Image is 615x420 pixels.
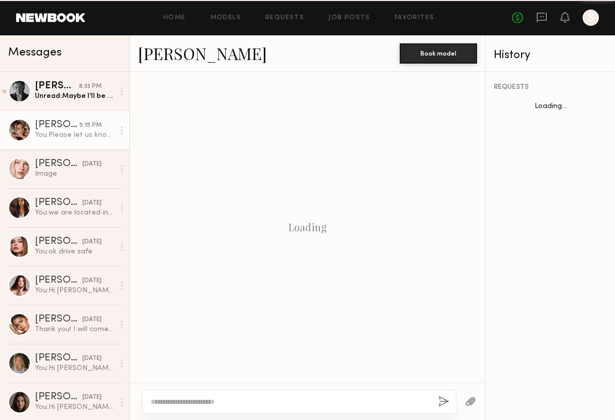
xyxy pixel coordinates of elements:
[82,198,102,208] div: [DATE]
[82,393,102,402] div: [DATE]
[35,286,114,295] div: You: Hi [PERSON_NAME], thank you for letting me know unfortunately we have to send out all the ph...
[494,84,607,91] div: REQUESTS
[400,43,477,64] button: Book model
[35,237,82,247] div: [PERSON_NAME]
[82,237,102,247] div: [DATE]
[35,208,114,218] div: You: we are located in city of Commerce, address is [STREET_ADDRESS] please let me know the date ...
[328,15,370,21] a: Job Posts
[35,325,114,334] div: Thank you! I will come [DATE] morning at 9:45AM :) see you soon :)
[400,48,477,57] a: Book model
[138,42,267,64] a: [PERSON_NAME]
[82,354,102,363] div: [DATE]
[8,47,62,59] span: Messages
[35,169,114,179] div: Image
[210,15,241,21] a: Models
[35,198,82,208] div: [PERSON_NAME]
[395,15,435,21] a: Favorites
[82,276,102,286] div: [DATE]
[494,49,607,61] div: History
[82,160,102,169] div: [DATE]
[265,15,304,21] a: Requests
[583,10,599,26] a: S
[35,120,79,130] div: [PERSON_NAME]
[163,15,186,21] a: Home
[35,363,114,373] div: You: Hi [PERSON_NAME], How are you! I'm [PERSON_NAME] from Enjean Denim! We are looking for a mod...
[35,392,82,402] div: [PERSON_NAME]
[35,276,82,286] div: [PERSON_NAME]
[35,159,82,169] div: [PERSON_NAME]
[35,314,82,325] div: [PERSON_NAME]
[35,247,114,256] div: You: ok drive safe
[79,121,102,130] div: 5:15 PM
[289,221,326,233] div: Loading
[35,91,114,101] div: Unread: Maybe I’ll be able to stop by on the 16th. I haven’t gotten my call time yet, but I’ll le...
[35,130,114,140] div: You: Please let us know the date and time you can visit our office and we will confirm the time. ...
[79,82,102,91] div: 8:33 PM
[486,103,615,110] div: Loading...
[35,353,82,363] div: [PERSON_NAME]
[82,315,102,325] div: [DATE]
[35,81,79,91] div: [PERSON_NAME]
[35,402,114,412] div: You: Hi [PERSON_NAME], How are you! I'm [PERSON_NAME] from Enjean Denim! We are looking for a mod...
